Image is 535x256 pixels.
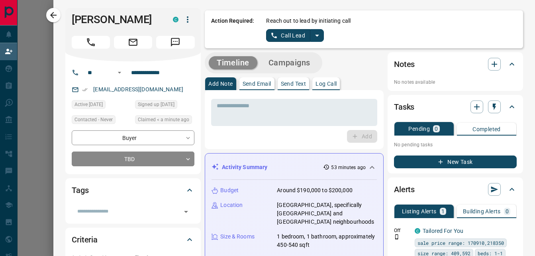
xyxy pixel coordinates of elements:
p: Budget [220,186,239,195]
button: Open [115,68,124,77]
p: 53 minutes ago [331,164,366,171]
p: Add Note [208,81,233,87]
p: Completed [472,126,501,132]
span: Contacted - Never [74,116,113,124]
div: Tue Sep 02 2025 [135,100,194,111]
h1: [PERSON_NAME] [72,13,161,26]
svg: Push Notification Only [394,234,400,240]
h2: Tasks [394,100,414,113]
p: 0 [435,126,438,132]
div: split button [266,29,324,42]
span: Active [DATE] [74,100,103,108]
h2: Criteria [72,233,98,246]
p: Pending [408,126,430,132]
p: Send Email [243,81,271,87]
p: Reach out to lead by initiating call [266,17,351,25]
p: 1 [441,209,445,214]
p: Listing Alerts [402,209,437,214]
button: New Task [394,156,517,168]
p: Send Text [281,81,306,87]
p: Off [394,227,410,234]
a: Tailored For You [423,228,463,234]
svg: Email Verified [82,87,88,93]
p: Activity Summary [222,163,267,171]
p: No pending tasks [394,139,517,151]
button: Campaigns [261,56,318,69]
p: No notes available [394,79,517,86]
h2: Alerts [394,183,415,196]
div: Tags [72,181,194,200]
div: Activity Summary53 minutes ago [212,160,377,175]
div: Sun Sep 14 2025 [135,115,194,126]
p: Location [220,201,243,209]
p: 1 bedroom, 1 bathroom, approximately 450-540 sqft [277,232,377,249]
h2: Notes [394,58,415,71]
p: Log Call [316,81,337,87]
button: Open [180,206,192,217]
span: Email [114,36,152,49]
div: Tasks [394,97,517,116]
span: sale price range: 170910,218350 [417,239,504,247]
p: Building Alerts [463,209,501,214]
p: [GEOGRAPHIC_DATA], specifically [GEOGRAPHIC_DATA] and [GEOGRAPHIC_DATA] neighbourhoods [277,201,377,226]
button: Timeline [209,56,257,69]
div: Thu Sep 04 2025 [72,100,131,111]
div: condos.ca [415,228,420,234]
div: TBD [72,152,194,166]
div: Alerts [394,180,517,199]
p: Size & Rooms [220,232,255,241]
p: Action Required: [211,17,254,42]
div: Buyer [72,130,194,145]
span: Message [156,36,194,49]
h2: Tags [72,184,88,197]
span: Call [72,36,110,49]
a: [EMAIL_ADDRESS][DOMAIN_NAME] [93,86,183,93]
div: Criteria [72,230,194,249]
button: Call Lead [266,29,310,42]
div: Notes [394,55,517,74]
div: condos.ca [173,17,178,22]
span: Signed up [DATE] [138,100,174,108]
p: Around $190,000 to $200,000 [277,186,353,195]
span: Claimed < a minute ago [138,116,189,124]
p: 0 [506,209,509,214]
